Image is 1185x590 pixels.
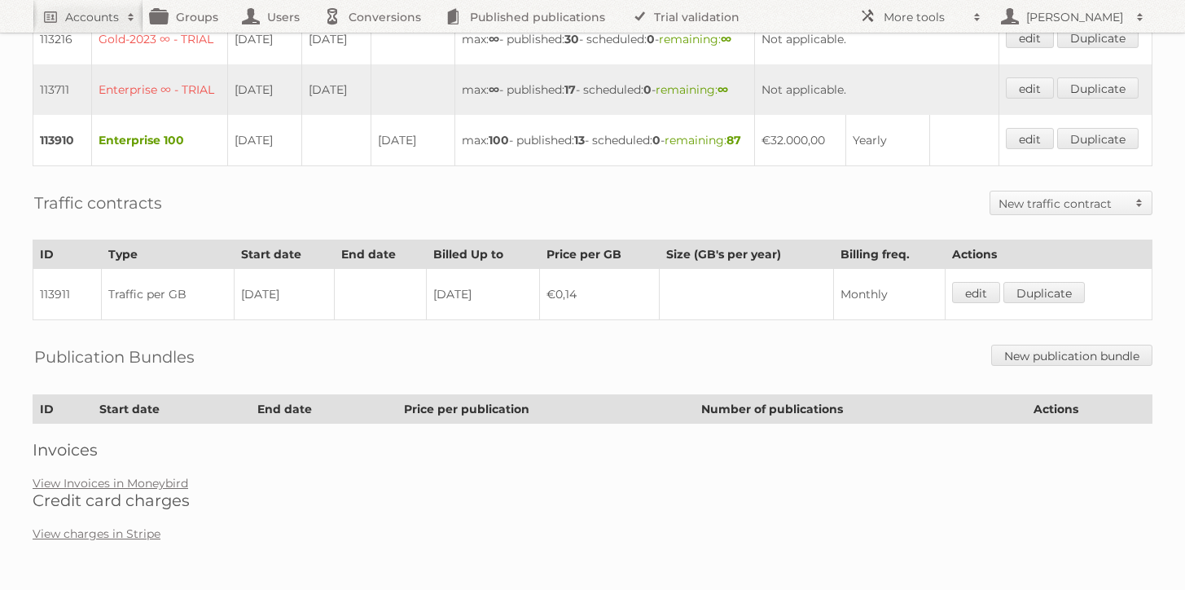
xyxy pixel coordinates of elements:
strong: 0 [647,32,655,46]
td: €0,14 [540,269,660,320]
td: Monthly [833,269,946,320]
th: Actions [1027,395,1152,424]
td: [DATE] [228,115,302,166]
span: Toggle [1127,192,1152,214]
th: Actions [946,240,1152,269]
td: Enterprise ∞ - TRIAL [92,64,228,115]
strong: ∞ [721,32,731,46]
th: End date [251,395,397,424]
strong: ∞ [489,32,499,46]
a: View Invoices in Moneybird [33,476,188,491]
th: Billing freq. [833,240,946,269]
td: Enterprise 100 [92,115,228,166]
td: €32.000,00 [755,115,846,166]
td: [DATE] [234,269,334,320]
th: Size (GB's per year) [660,240,833,269]
h2: Accounts [65,9,119,25]
th: Billed Up to [427,240,540,269]
h2: [PERSON_NAME] [1022,9,1128,25]
h2: New traffic contract [998,196,1127,212]
span: remaining: [659,32,731,46]
h2: Invoices [33,440,1152,460]
a: Duplicate [1057,128,1139,149]
td: 113910 [33,115,92,166]
a: edit [1006,27,1054,48]
strong: 0 [643,82,652,97]
td: Not applicable. [755,64,998,115]
th: ID [33,395,93,424]
th: Type [101,240,234,269]
td: [DATE] [302,64,371,115]
a: New traffic contract [990,192,1152,214]
h2: Traffic contracts [34,191,162,215]
a: edit [1006,77,1054,99]
td: Traffic per GB [101,269,234,320]
span: remaining: [656,82,728,97]
a: Duplicate [1057,77,1139,99]
th: Start date [92,395,250,424]
strong: 87 [726,133,741,147]
th: Price per publication [397,395,694,424]
strong: ∞ [718,82,728,97]
th: Start date [234,240,334,269]
strong: 0 [652,133,661,147]
td: Not applicable. [755,14,998,64]
th: Number of publications [694,395,1026,424]
strong: ∞ [489,82,499,97]
td: 113216 [33,14,92,64]
td: 113911 [33,269,102,320]
td: max: - published: - scheduled: - [454,115,755,166]
td: [DATE] [228,64,302,115]
h2: More tools [884,9,965,25]
span: remaining: [665,133,741,147]
h2: Publication Bundles [34,345,195,369]
h2: Credit card charges [33,491,1152,510]
td: Yearly [846,115,929,166]
th: End date [334,240,426,269]
td: [DATE] [371,115,454,166]
a: edit [952,282,1000,303]
strong: 17 [564,82,576,97]
strong: 100 [489,133,509,147]
a: New publication bundle [991,345,1152,366]
th: ID [33,240,102,269]
a: Duplicate [1003,282,1085,303]
th: Price per GB [540,240,660,269]
td: max: - published: - scheduled: - [454,64,755,115]
td: 113711 [33,64,92,115]
td: [DATE] [427,269,540,320]
td: Gold-2023 ∞ - TRIAL [92,14,228,64]
a: Duplicate [1057,27,1139,48]
strong: 13 [574,133,585,147]
a: edit [1006,128,1054,149]
strong: 30 [564,32,579,46]
td: max: - published: - scheduled: - [454,14,755,64]
a: View charges in Stripe [33,526,160,541]
td: [DATE] [302,14,371,64]
td: [DATE] [228,14,302,64]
